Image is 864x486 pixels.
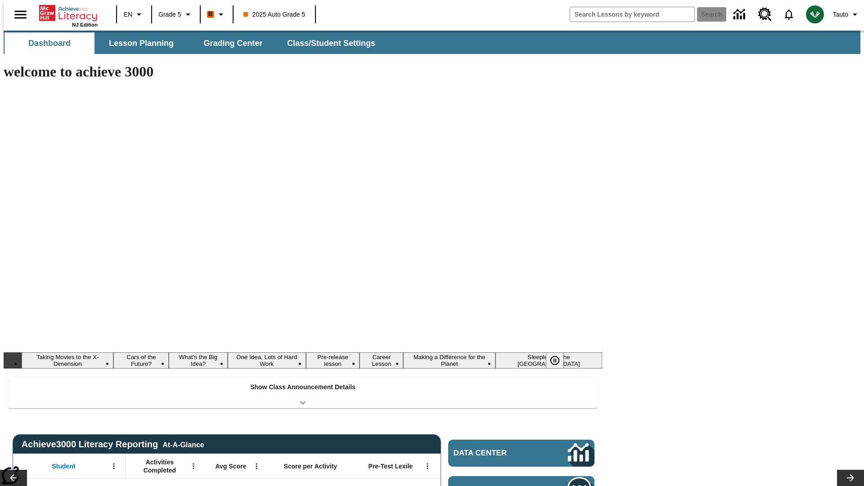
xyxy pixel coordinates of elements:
span: 2025 Auto Grade 5 [243,10,306,19]
button: Open Menu [107,459,121,473]
a: Data Center [448,440,594,467]
div: SubNavbar [4,32,383,54]
button: Profile/Settings [829,6,864,22]
input: search field [570,7,694,22]
button: Lesson Planning [96,32,186,54]
div: SubNavbar [4,31,860,54]
button: Slide 7 Making a Difference for the Planet [403,352,495,369]
button: Language: EN, Select a language [120,6,148,22]
img: avatar image [806,5,824,23]
button: Open Menu [421,459,434,473]
button: Boost Class color is orange. Change class color [203,6,230,22]
h1: welcome to achieve 3000 [4,63,602,80]
span: B [208,9,213,20]
p: Show Class Announcement Details [250,382,355,392]
a: Notifications [777,3,801,26]
button: Open Menu [250,459,263,473]
span: Grade 5 [158,10,181,19]
span: Tauto [833,10,848,19]
div: Show Class Announcement Details [8,377,598,408]
button: Slide 1 Taking Movies to the X-Dimension [22,352,113,369]
button: Slide 3 What's the Big Idea? [169,352,227,369]
span: Pre-Test Lexile [369,462,413,470]
span: NJ Edition [72,22,98,27]
button: Slide 5 Pre-release lesson [306,352,360,369]
div: Home [39,3,98,27]
div: Pause [546,352,573,369]
a: Home [39,4,98,22]
span: Avg Score [215,462,246,470]
span: EN [124,10,132,19]
button: Class/Student Settings [280,32,382,54]
button: Lesson carousel, Next [837,470,864,486]
button: Slide 8 Sleepless in the Animal Kingdom [495,352,602,369]
span: Achieve3000 Literacy Reporting [22,439,204,450]
span: Activities Completed [130,458,189,474]
button: Open Menu [187,459,200,473]
button: Slide 2 Cars of the Future? [113,352,169,369]
div: At-A-Glance [162,439,204,449]
button: Grading Center [188,32,278,54]
button: Pause [546,352,564,369]
button: Slide 4 One Idea, Lots of Hard Work [228,352,306,369]
span: Score per Activity [284,462,337,470]
span: Student [52,462,75,470]
button: Select a new avatar [801,3,829,26]
a: Data Center [728,2,753,27]
span: Data Center [454,449,538,458]
button: Open side menu [7,1,34,28]
a: Resource Center, Will open in new tab [753,2,777,27]
button: Dashboard [4,32,94,54]
button: Grade: Grade 5, Select a grade [155,6,197,22]
button: Slide 6 Career Lesson [360,352,403,369]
